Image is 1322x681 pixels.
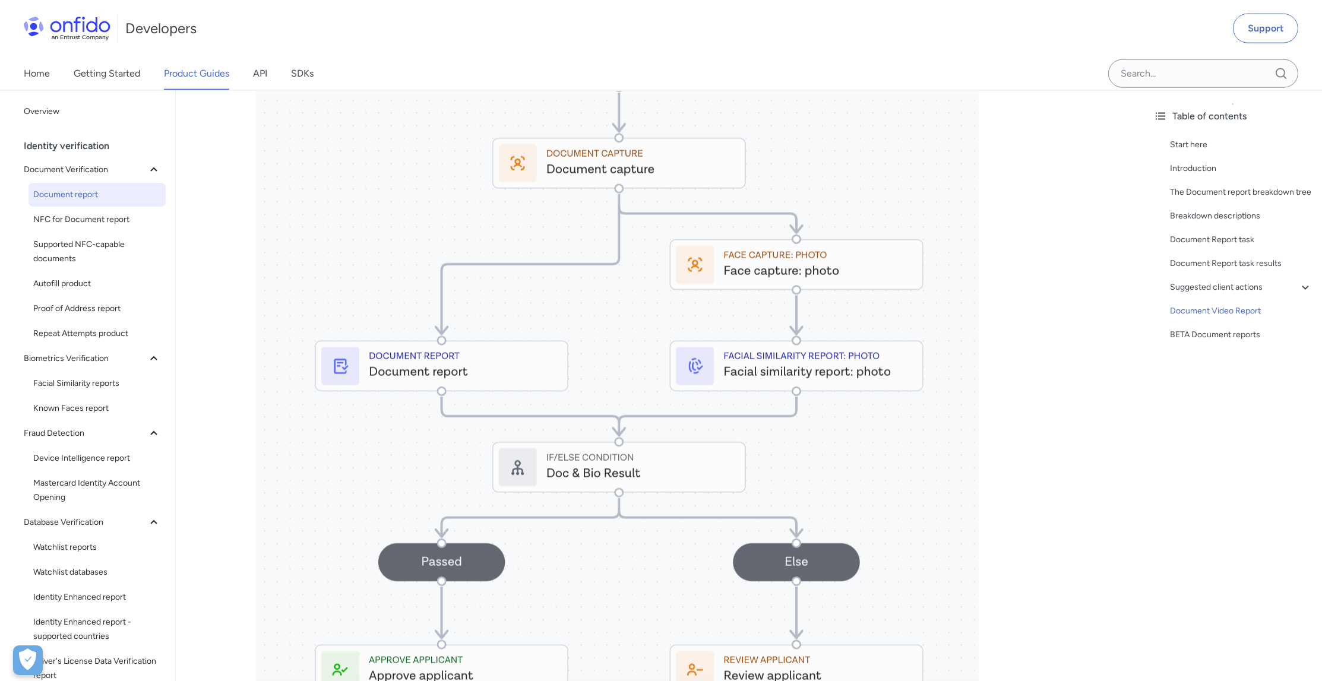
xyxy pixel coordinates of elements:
button: Open Preferences [13,645,43,675]
div: Identity verification [24,134,170,158]
a: Device Intelligence report [29,446,166,470]
span: Overview [24,104,161,119]
a: API [253,57,267,90]
span: Fraud Detection [24,426,147,441]
span: Facial Similarity reports [33,376,161,391]
input: Onfido search input field [1108,59,1298,88]
a: Document Video Report [1170,304,1312,318]
button: Document Verification [19,158,166,182]
a: Document report [29,183,166,207]
span: Database Verification [24,515,147,530]
span: Known Faces report [33,401,161,416]
a: Introduction [1170,161,1312,176]
div: Cookie Preferences [13,645,43,675]
a: Start here [1170,138,1312,152]
span: Identity Enhanced report - supported countries [33,615,161,644]
div: Table of contents [1153,109,1312,123]
span: NFC for Document report [33,213,161,227]
a: NFC for Document report [29,208,166,232]
img: Onfido Logo [24,17,110,40]
a: Product Guides [164,57,229,90]
h1: Developers [125,19,197,38]
a: Autofill product [29,272,166,296]
a: Identity Enhanced report [29,585,166,609]
a: Repeat Attempts product [29,322,166,346]
span: Repeat Attempts product [33,327,161,341]
span: Watchlist reports [33,540,161,555]
a: Breakdown descriptions [1170,209,1312,223]
a: Facial Similarity reports [29,372,166,395]
a: Home [24,57,50,90]
a: Watchlist databases [29,560,166,584]
a: Mastercard Identity Account Opening [29,471,166,509]
a: Document Report task results [1170,256,1312,271]
button: Biometrics Verification [19,347,166,370]
a: Identity Enhanced report - supported countries [29,610,166,648]
span: Document Verification [24,163,147,177]
a: Proof of Address report [29,297,166,321]
span: Autofill product [33,277,161,291]
a: Suggested client actions [1170,280,1312,294]
span: Document report [33,188,161,202]
a: Overview [19,100,166,123]
span: Mastercard Identity Account Opening [33,476,161,505]
a: The Document report breakdown tree [1170,185,1312,199]
a: Document Report task [1170,233,1312,247]
span: Proof of Address report [33,302,161,316]
a: Support [1233,14,1298,43]
a: Known Faces report [29,397,166,420]
a: BETA Document reports [1170,328,1312,342]
span: Device Intelligence report [33,451,161,465]
button: Fraud Detection [19,422,166,445]
a: Watchlist reports [29,536,166,559]
span: Watchlist databases [33,565,161,579]
span: Supported NFC-capable documents [33,237,161,266]
span: Biometrics Verification [24,351,147,366]
button: Database Verification [19,511,166,534]
a: SDKs [291,57,314,90]
a: Getting Started [74,57,140,90]
a: Supported NFC-capable documents [29,233,166,271]
span: Identity Enhanced report [33,590,161,604]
